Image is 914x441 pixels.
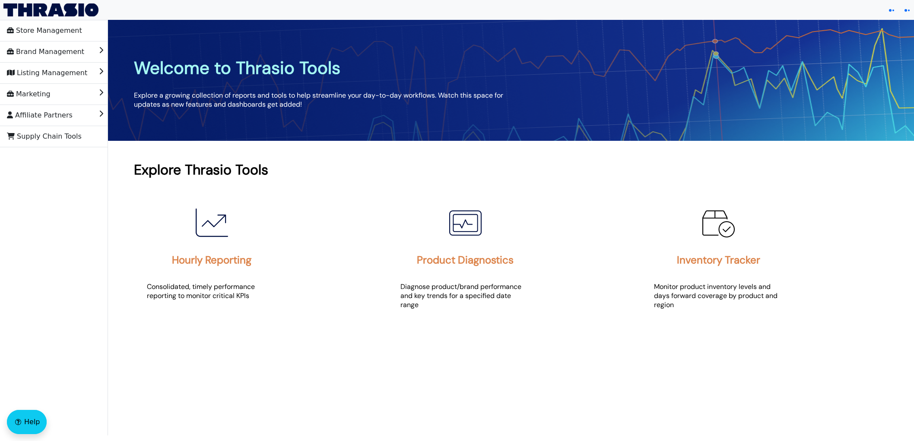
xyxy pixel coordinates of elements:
span: Help [24,417,40,427]
span: Supply Chain Tools [7,130,82,143]
h2: Hourly Reporting [172,253,251,267]
p: Diagnose product/brand performance and key trends for a specified date range [400,282,530,309]
p: Explore a growing collection of reports and tools to help streamline your day-to-day workflows. W... [134,91,511,109]
span: Listing Management [7,66,87,80]
img: Thrasio Logo [3,3,98,16]
p: Consolidated, timely performance reporting to monitor critical KPIs [147,282,276,300]
img: Inventory Tracker Icon [697,201,740,244]
a: Product Diagnostics IconProduct DiagnosticsDiagnose product/brand performance and key trends for ... [387,188,639,329]
h1: Welcome to Thrasio Tools [134,57,511,79]
img: Hourly Reporting Icon [190,201,233,244]
span: Marketing [7,87,51,101]
span: Affiliate Partners [7,108,73,122]
span: Store Management [7,24,82,38]
span: Brand Management [7,45,84,59]
h2: Product Diagnostics [417,253,514,267]
a: Hourly Reporting IconHourly ReportingConsolidated, timely performance reporting to monitor critic... [134,188,385,320]
p: Monitor product inventory levels and days forward coverage by product and region [654,282,784,309]
h2: Inventory Tracker [677,253,760,267]
a: Inventory Tracker IconInventory TrackerMonitor product inventory levels and days forward coverage... [641,188,892,329]
button: Help floatingactionbutton [7,410,47,434]
img: Product Diagnostics Icon [444,201,487,244]
h1: Explore Thrasio Tools [134,161,888,179]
